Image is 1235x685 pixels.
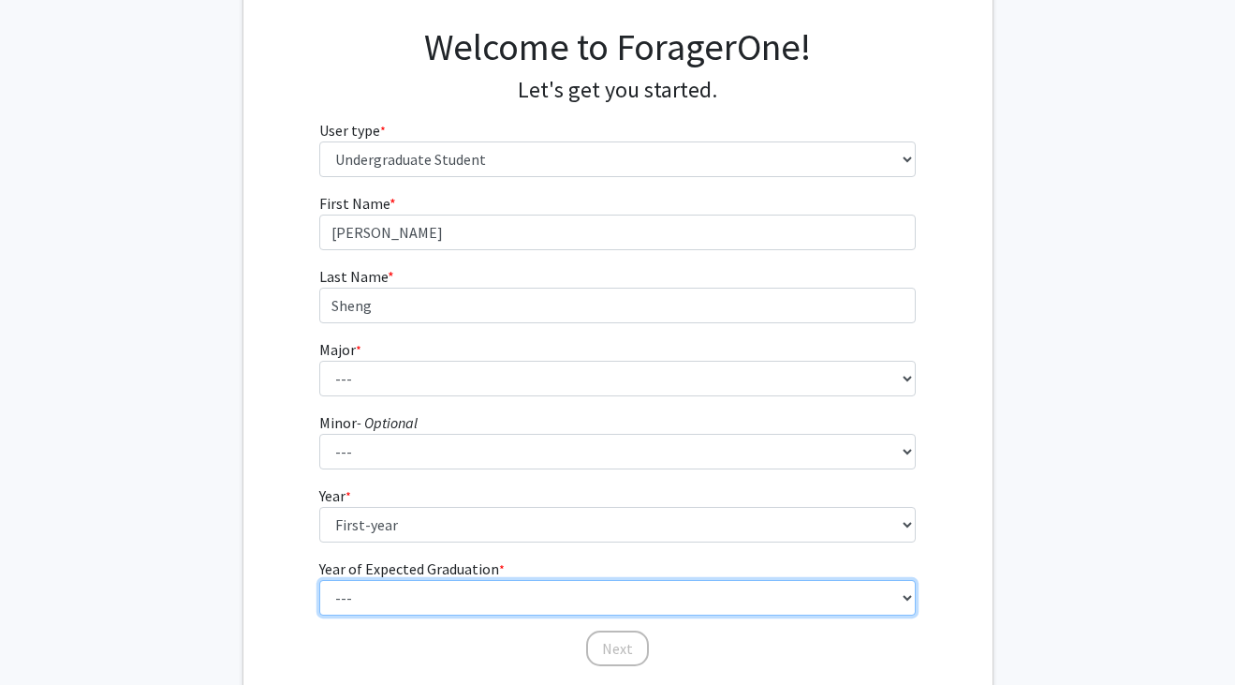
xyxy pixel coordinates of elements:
[319,119,386,141] label: User type
[319,558,505,580] label: Year of Expected Graduation
[319,77,916,104] h4: Let's get you started.
[14,601,80,671] iframe: Chat
[319,24,916,69] h1: Welcome to ForagerOne!
[319,411,418,434] label: Minor
[319,338,361,361] label: Major
[319,194,390,213] span: First Name
[319,267,388,286] span: Last Name
[319,484,351,507] label: Year
[357,413,418,432] i: - Optional
[586,631,649,666] button: Next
